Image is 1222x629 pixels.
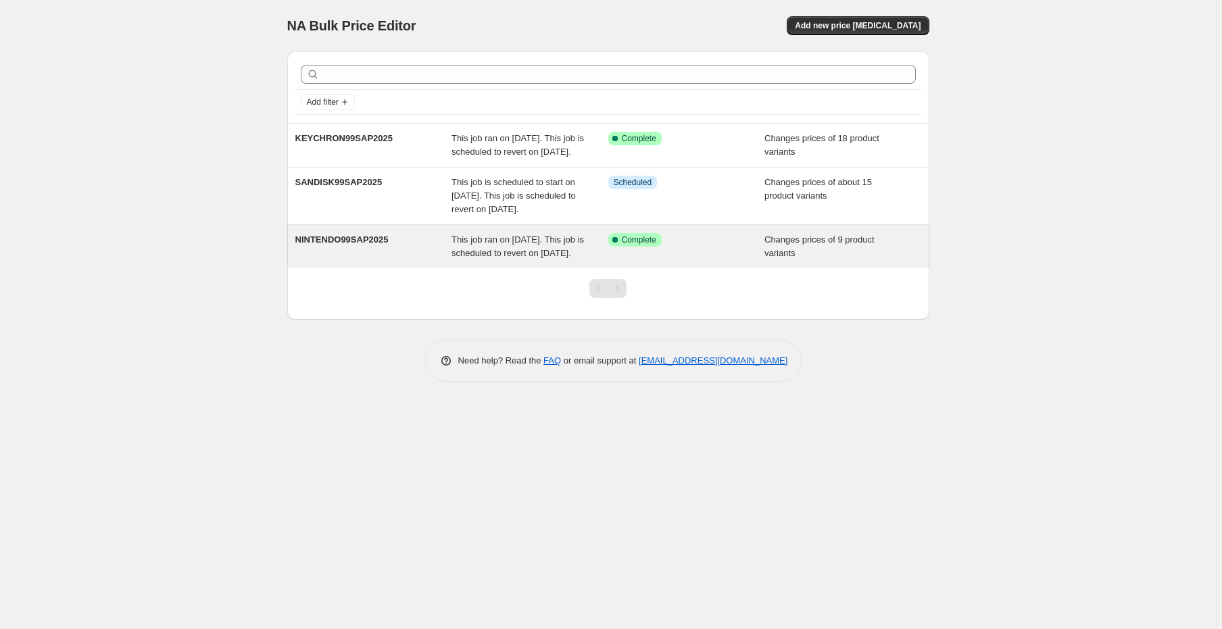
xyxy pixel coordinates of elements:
span: NINTENDO99SAP2025 [295,234,389,245]
span: KEYCHRON99SAP2025 [295,133,393,143]
button: Add new price [MEDICAL_DATA] [787,16,929,35]
span: Changes prices of about 15 product variants [764,177,872,201]
span: Scheduled [614,177,652,188]
span: This job is scheduled to start on [DATE]. This job is scheduled to revert on [DATE]. [451,177,576,214]
span: Changes prices of 9 product variants [764,234,875,258]
a: [EMAIL_ADDRESS][DOMAIN_NAME] [639,355,787,366]
span: Complete [622,133,656,144]
nav: Pagination [589,279,627,298]
span: This job ran on [DATE]. This job is scheduled to revert on [DATE]. [451,234,584,258]
a: FAQ [543,355,561,366]
button: Add filter [301,94,355,110]
span: SANDISK99SAP2025 [295,177,383,187]
span: This job ran on [DATE]. This job is scheduled to revert on [DATE]. [451,133,584,157]
span: Add new price [MEDICAL_DATA] [795,20,921,31]
span: NA Bulk Price Editor [287,18,416,33]
span: Add filter [307,97,339,107]
span: Complete [622,234,656,245]
span: or email support at [561,355,639,366]
span: Need help? Read the [458,355,544,366]
span: Changes prices of 18 product variants [764,133,879,157]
